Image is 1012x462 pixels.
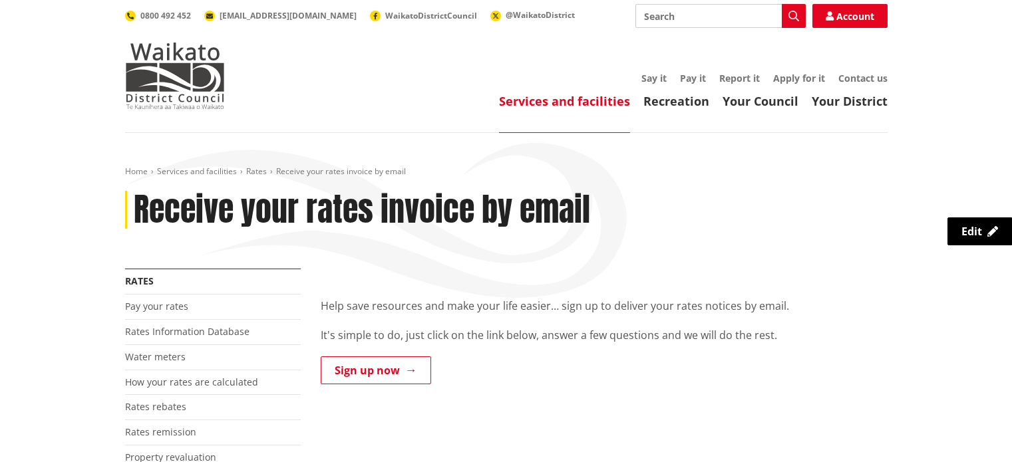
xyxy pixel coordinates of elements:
a: Water meters [125,350,186,363]
p: Help save resources and make your life easier… sign up to deliver your rates notices by email. [321,298,888,314]
a: Recreation [643,93,709,109]
span: 0800 492 452 [140,10,191,21]
a: Rates Information Database [125,325,250,338]
a: Services and facilities [157,166,237,177]
a: Account [812,4,888,28]
p: It's simple to do, just click on the link below, answer a few questions and we will do the rest. [321,327,888,343]
span: Edit [961,224,982,239]
span: [EMAIL_ADDRESS][DOMAIN_NAME] [220,10,357,21]
a: Pay it [680,72,706,84]
a: @WaikatoDistrict [490,9,575,21]
nav: breadcrumb [125,166,888,177]
span: @WaikatoDistrict [506,9,575,21]
a: Your District [812,93,888,109]
a: How your rates are calculated [125,376,258,388]
a: Contact us [838,72,888,84]
a: Say it [641,72,667,84]
input: Search input [635,4,806,28]
a: Edit [947,217,1012,245]
a: Rates [246,166,267,177]
a: WaikatoDistrictCouncil [370,10,477,21]
a: Services and facilities [499,93,630,109]
a: Rates rebates [125,400,186,413]
a: 0800 492 452 [125,10,191,21]
span: Receive your rates invoice by email [276,166,406,177]
a: Sign up now [321,356,431,384]
a: Pay your rates [125,300,188,312]
img: Waikato District Council - Te Kaunihera aa Takiwaa o Waikato [125,43,225,109]
a: [EMAIL_ADDRESS][DOMAIN_NAME] [204,10,357,21]
a: Your Council [723,93,798,109]
a: Rates [125,275,154,287]
a: Report it [719,72,760,84]
a: Apply for it [773,72,825,84]
a: Rates remission [125,425,196,438]
span: WaikatoDistrictCouncil [385,10,477,21]
h1: Receive your rates invoice by email [134,191,590,229]
a: Home [125,166,148,177]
